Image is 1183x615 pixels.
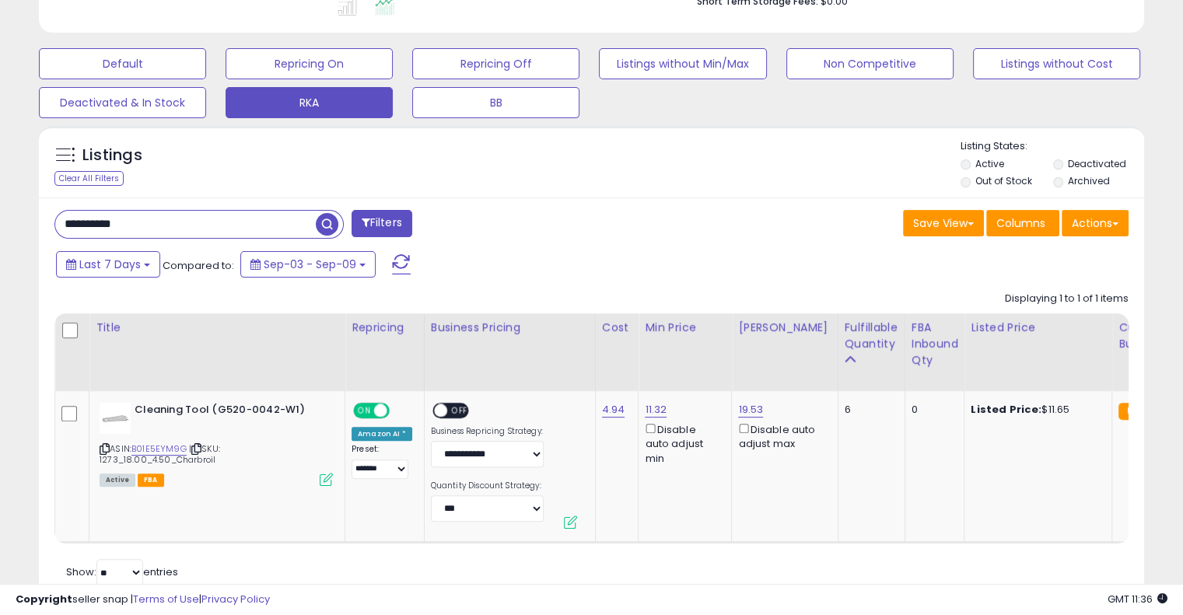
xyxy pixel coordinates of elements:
a: 4.94 [602,402,625,418]
div: [PERSON_NAME] [738,320,831,336]
span: All listings currently available for purchase on Amazon [100,473,135,487]
span: ON [355,404,374,418]
p: Listing States: [961,139,1144,154]
div: Disable auto adjust min [645,421,719,466]
div: Displaying 1 to 1 of 1 items [1005,292,1129,306]
h5: Listings [82,145,142,166]
b: Cleaning Tool (G520-0042-W1) [135,403,324,421]
button: Repricing Off [412,48,579,79]
button: Last 7 Days [56,251,160,278]
button: Listings without Cost [973,48,1140,79]
span: 2025-09-18 11:36 GMT [1108,592,1167,606]
div: seller snap | | [16,592,270,607]
a: Privacy Policy [201,592,270,606]
label: Quantity Discount Strategy: [431,480,544,491]
span: | SKU: 1273_18.00_4.50_Charbroil [100,442,220,466]
div: Amazon AI * [352,427,412,441]
button: BB [412,87,579,118]
a: B01E5EYM9G [131,442,187,456]
span: Sep-03 - Sep-09 [264,257,356,272]
div: $11.65 [971,403,1100,417]
div: Clear All Filters [54,171,124,186]
div: Preset: [352,444,412,479]
a: 11.32 [645,402,667,418]
b: Listed Price: [971,402,1041,417]
button: Filters [352,210,412,237]
label: Business Repricing Strategy: [431,426,544,437]
div: Min Price [645,320,725,336]
div: Listed Price [971,320,1105,336]
button: RKA [226,87,393,118]
div: 0 [912,403,953,417]
button: Save View [903,210,984,236]
div: 6 [845,403,893,417]
small: FBA [1118,403,1147,420]
span: OFF [387,404,412,418]
div: Fulfillable Quantity [845,320,898,352]
label: Archived [1067,174,1109,187]
button: Deactivated & In Stock [39,87,206,118]
span: Columns [996,215,1045,231]
div: Title [96,320,338,336]
label: Out of Stock [975,174,1032,187]
strong: Copyright [16,592,72,606]
span: OFF [447,404,472,418]
div: ASIN: [100,403,333,484]
span: FBA [138,473,164,487]
button: Actions [1062,210,1129,236]
span: Compared to: [163,258,234,273]
img: 31ndgpS0e1L._SL40_.jpg [100,403,131,434]
div: Cost [602,320,632,336]
div: Repricing [352,320,418,336]
button: Sep-03 - Sep-09 [240,251,376,278]
button: Repricing On [226,48,393,79]
button: Listings without Min/Max [599,48,766,79]
span: Show: entries [66,564,178,579]
div: Disable auto adjust max [738,421,825,451]
label: Deactivated [1067,157,1125,170]
a: 19.53 [738,402,763,418]
span: Last 7 Days [79,257,141,272]
button: Default [39,48,206,79]
button: Non Competitive [786,48,954,79]
button: Columns [986,210,1059,236]
div: Business Pricing [431,320,589,336]
a: Terms of Use [133,592,199,606]
div: FBA inbound Qty [912,320,958,369]
label: Active [975,157,1004,170]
